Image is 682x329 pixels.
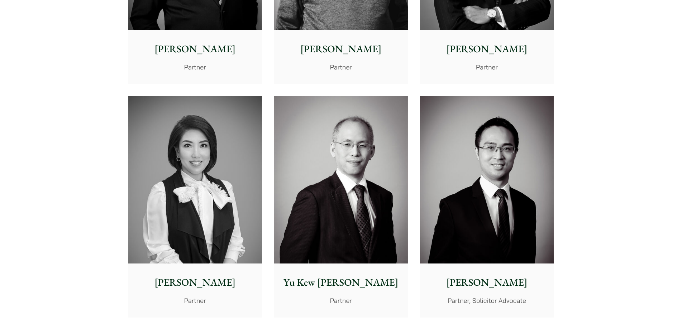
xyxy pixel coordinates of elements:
[128,96,262,318] a: [PERSON_NAME] Partner
[420,96,554,318] a: [PERSON_NAME] Partner, Solicitor Advocate
[280,275,402,290] p: Yu Kew [PERSON_NAME]
[280,62,402,72] p: Partner
[426,275,548,290] p: [PERSON_NAME]
[134,275,256,290] p: [PERSON_NAME]
[426,62,548,72] p: Partner
[134,296,256,305] p: Partner
[134,42,256,57] p: [PERSON_NAME]
[280,296,402,305] p: Partner
[280,42,402,57] p: [PERSON_NAME]
[426,42,548,57] p: [PERSON_NAME]
[274,96,408,318] a: Yu Kew [PERSON_NAME] Partner
[426,296,548,305] p: Partner, Solicitor Advocate
[134,62,256,72] p: Partner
